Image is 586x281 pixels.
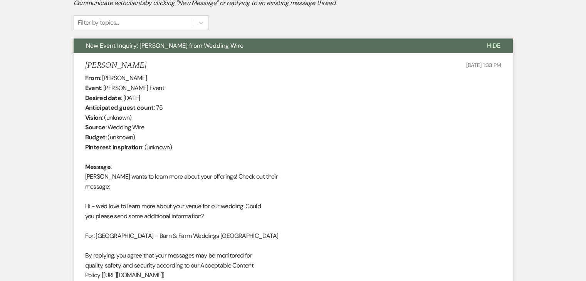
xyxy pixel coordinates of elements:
b: Source [85,123,106,131]
span: [DATE] 1:33 PM [466,62,501,69]
button: New Event Inquiry: [PERSON_NAME] from Wedding Wire [74,38,475,53]
b: Vision [85,114,102,122]
span: New Event Inquiry: [PERSON_NAME] from Wedding Wire [86,42,243,50]
h5: [PERSON_NAME] [85,61,146,70]
span: Hide [487,42,500,50]
div: Filter by topics... [78,18,119,27]
b: Event [85,84,101,92]
b: Desired date [85,94,121,102]
b: Budget [85,133,106,141]
b: Pinterest inspiration [85,143,143,151]
button: Hide [475,38,513,53]
b: From [85,74,100,82]
b: Message [85,163,111,171]
b: Anticipated guest count [85,104,154,112]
